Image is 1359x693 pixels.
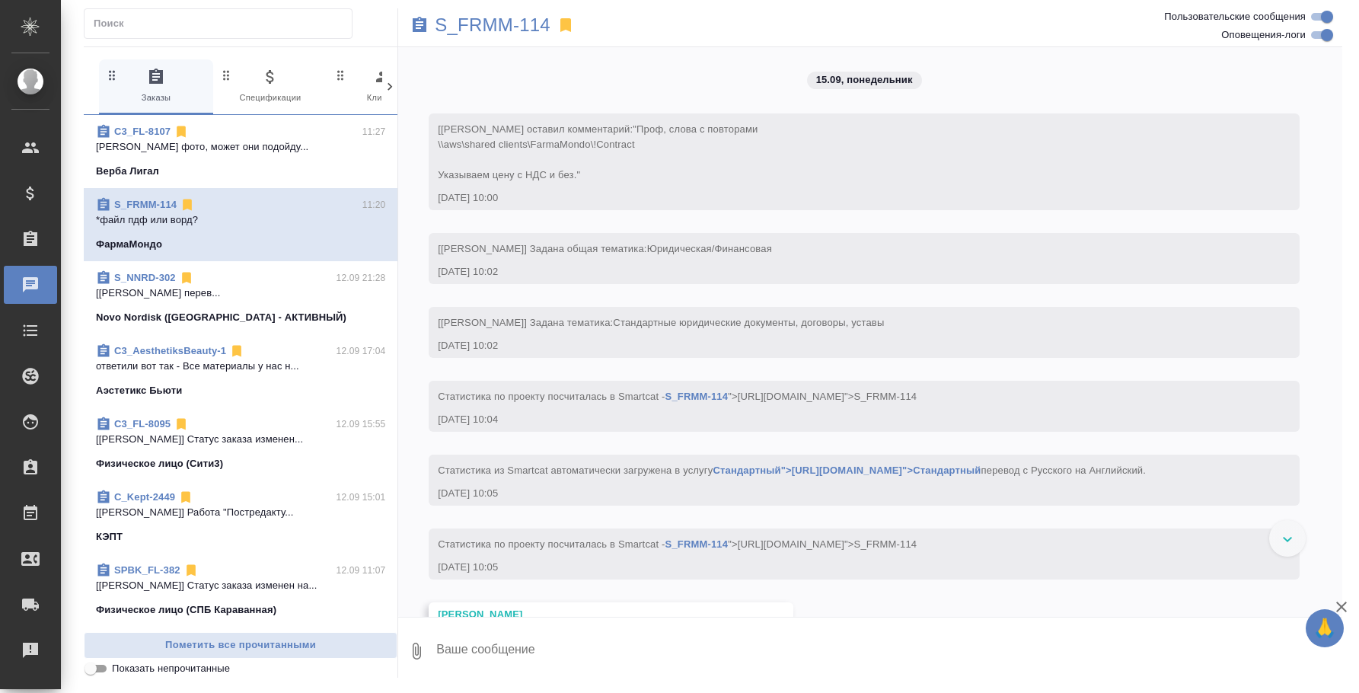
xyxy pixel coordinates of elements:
[647,243,772,254] span: Юридическая/Финансовая
[362,124,386,139] p: 11:27
[114,126,171,137] a: C3_FL-8107
[337,343,386,359] p: 12.09 17:04
[96,212,385,228] p: *файл пдф или ворд?
[438,391,917,402] span: Cтатистика по проекту посчиталась в Smartcat - ">[URL][DOMAIN_NAME]">S_FRMM-114
[96,164,159,179] p: Верба Лигал
[1312,612,1338,644] span: 🙏
[84,481,397,554] div: C_Kept-244912.09 15:01[[PERSON_NAME]] Работа "Постредакту...КЭПТ
[84,407,397,481] div: C3_FL-809512.09 15:55[[PERSON_NAME]] Статус заказа изменен...Физическое лицо (Сити3)
[96,359,385,374] p: ответили вот так - Все материалы у нас н...
[438,317,884,328] span: [[PERSON_NAME]] Задана тематика:
[816,72,913,88] p: 15.09, понедельник
[333,68,435,105] span: Клиенты
[84,115,397,188] div: C3_FL-810711:27[PERSON_NAME] фото, может они подойду...Верба Лигал
[96,602,276,618] p: Физическое лицо (СПБ Караванная)
[84,632,397,659] button: Пометить все прочитанными
[114,199,177,210] a: S_FRMM-114
[84,261,397,334] div: S_NNRD-30212.09 21:28[[PERSON_NAME] перев...Novo Nordisk ([GEOGRAPHIC_DATA] - АКТИВНЫЙ)
[362,197,386,212] p: 11:20
[1306,609,1344,647] button: 🙏
[96,286,385,301] p: [[PERSON_NAME] перев...
[438,243,772,254] span: [[PERSON_NAME]] Задана общая тематика:
[438,190,1246,206] div: [DATE] 10:00
[96,237,162,252] p: ФармаМондо
[96,383,182,398] p: Аэстетикс Бьюти
[84,554,397,627] div: SPBK_FL-38212.09 11:07[[PERSON_NAME]] Статус заказа изменен на...Физическое лицо (СПБ Караванная)
[84,334,397,407] div: C3_AesthetiksBeauty-112.09 17:04ответили вот так - Все материалы у нас н...Аэстетикс Бьюти
[96,529,123,544] p: КЭПТ
[114,418,171,430] a: C3_FL-8095
[438,338,1246,353] div: [DATE] 10:02
[114,491,175,503] a: C_Kept-2449
[96,578,385,593] p: [[PERSON_NAME]] Статус заказа изменен на...
[105,68,120,82] svg: Зажми и перетащи, чтобы поменять порядок вкладок
[1221,27,1306,43] span: Оповещения-логи
[219,68,321,105] span: Спецификации
[438,538,917,550] span: Cтатистика по проекту посчиталась в Smartcat - ">[URL][DOMAIN_NAME]">S_FRMM-114
[92,637,389,654] span: Пометить все прочитанными
[337,270,386,286] p: 12.09 21:28
[438,465,1146,476] span: Статистика из Smartcat автоматически загружена в услугу перевод с Русского на Английский.
[180,197,195,212] svg: Отписаться
[438,560,1246,575] div: [DATE] 10:05
[438,123,758,180] span: [[PERSON_NAME] оставил комментарий:
[178,490,193,505] svg: Отписаться
[96,505,385,520] p: [[PERSON_NAME]] Работа "Постредакту...
[438,486,1246,501] div: [DATE] 10:05
[1164,9,1306,24] span: Пользовательские сообщения
[219,68,234,82] svg: Зажми и перетащи, чтобы поменять порядок вкладок
[114,345,226,356] a: C3_AesthetiksBeauty-1
[713,465,981,476] a: Стандартный">[URL][DOMAIN_NAME]">Стандартный
[183,563,199,578] svg: Отписаться
[337,490,386,505] p: 12.09 15:01
[96,310,346,325] p: Novo Nordisk ([GEOGRAPHIC_DATA] - АКТИВНЫЙ)
[114,272,176,283] a: S_NNRD-302
[665,391,729,402] a: S_FRMM-114
[96,456,223,471] p: Физическое лицо (Сити3)
[438,607,740,622] div: [PERSON_NAME]
[179,270,194,286] svg: Отписаться
[229,343,244,359] svg: Отписаться
[665,538,729,550] a: S_FRMM-114
[112,661,230,676] span: Показать непрочитанные
[114,564,180,576] a: SPBK_FL-382
[438,412,1246,427] div: [DATE] 10:04
[105,68,207,105] span: Заказы
[174,417,189,432] svg: Отписаться
[613,317,884,328] span: Стандартные юридические документы, договоры, уставы
[96,139,385,155] p: [PERSON_NAME] фото, может они подойду...
[96,432,385,447] p: [[PERSON_NAME]] Статус заказа изменен...
[333,68,348,82] svg: Зажми и перетащи, чтобы поменять порядок вкладок
[337,417,386,432] p: 12.09 15:55
[438,264,1246,279] div: [DATE] 10:02
[337,563,386,578] p: 12.09 11:07
[84,188,397,261] div: S_FRMM-11411:20*файл пдф или ворд?ФармаМондо
[435,18,550,33] a: S_FRMM-114
[94,13,352,34] input: Поиск
[174,124,189,139] svg: Отписаться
